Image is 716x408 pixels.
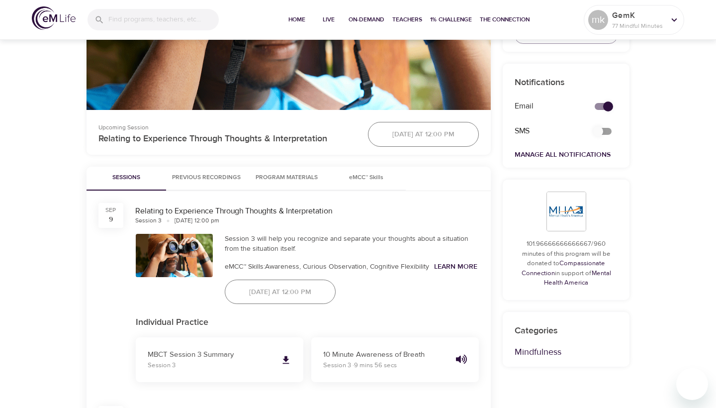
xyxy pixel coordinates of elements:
[225,234,479,254] div: Session 3 will help you recognize and separate your thoughts about a situation from the situation...
[515,324,618,337] p: Categories
[172,173,241,183] span: Previous Recordings
[480,14,530,25] span: The Connection
[98,123,356,132] p: Upcoming Session
[285,14,309,25] span: Home
[353,361,397,369] span: · 9 mins 56 secs
[311,337,479,382] button: 10 Minute Awareness of BreathSession 3 ·9 mins 56 secs
[148,349,272,361] p: MBCT Session 3 Summary
[32,6,76,30] img: logo
[612,21,665,30] p: 77 Mindful Minutes
[225,262,429,271] span: eMCC™ Skills: Awareness, Curious Observation, Cognitive Flexibility
[509,95,583,118] div: Email
[323,361,448,371] p: Session 3
[392,14,422,25] span: Teachers
[588,10,608,30] div: mk
[434,262,477,271] a: Learn More
[253,173,320,183] span: Program Materials
[136,316,479,329] p: Individual Practice
[109,214,113,224] div: 9
[317,14,341,25] span: Live
[515,239,618,288] p: 101.96666666666667/960 minutes of this program will be donated to in support of
[105,206,116,214] div: Sep
[108,9,219,30] input: Find programs, teachers, etc...
[332,173,400,183] span: eMCC™ Skills
[98,132,356,145] p: Relating to Experience Through Thoughts & Interpretation
[92,173,160,183] span: Sessions
[612,9,665,21] p: GemK
[349,14,384,25] span: On-Demand
[515,76,618,89] p: Notifications
[135,205,479,217] div: Relating to Experience Through Thoughts & Interpretation
[430,14,472,25] span: 1% Challenge
[323,349,448,361] p: 10 Minute Awareness of Breath
[676,368,708,400] iframe: Button to launch messaging window
[175,216,219,225] div: [DATE] 12:00 pm
[515,345,618,359] p: Mindfulness
[148,361,272,371] p: Session 3
[522,259,606,277] a: Compassionate Connection
[515,150,611,159] a: Manage All Notifications
[136,337,303,382] a: MBCT Session 3 SummarySession 3
[135,216,162,225] div: Session 3
[509,119,583,143] div: SMS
